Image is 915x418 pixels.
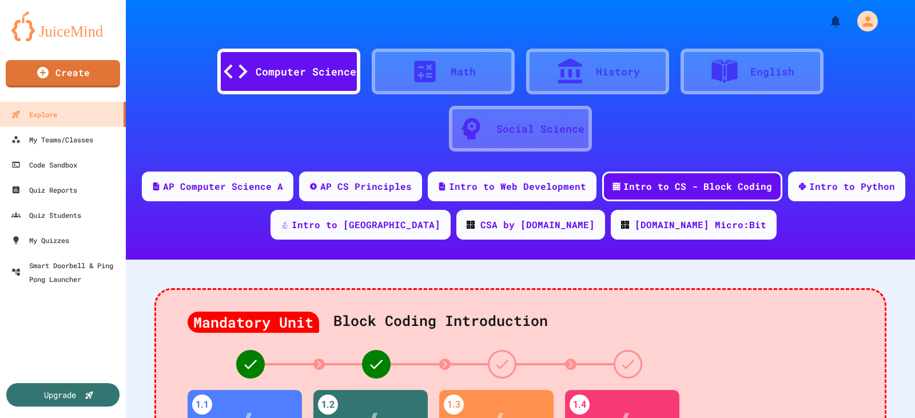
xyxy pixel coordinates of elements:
div: AP Computer Science A [163,180,283,193]
div: CSA by [DOMAIN_NAME] [480,218,595,232]
div: My Quizzes [11,233,69,247]
a: Create [6,60,120,87]
div: Quiz Students [11,208,81,222]
div: English [750,64,794,79]
div: History [596,64,640,79]
div: Intro to CS - Block Coding [623,180,772,193]
div: Intro to Python [809,180,895,193]
div: Intro to Web Development [449,180,586,193]
div: [DOMAIN_NAME] Micro:Bit [635,218,766,232]
div: 1.2 [318,395,338,415]
div: My Notifications [807,11,845,31]
div: 1.3 [444,395,464,415]
div: Code Sandbox [11,158,77,172]
img: CODE_logo_RGB.png [621,221,629,229]
div: Smart Doorbell & Ping Pong Launcher [11,258,121,286]
div: Intro to [GEOGRAPHIC_DATA] [292,218,440,232]
img: CODE_logo_RGB.png [467,221,475,229]
div: Mandatory Unit [188,312,319,333]
div: 1.4 [570,395,590,415]
div: Block Coding Introduction [188,298,853,333]
div: AP CS Principles [320,180,412,193]
div: Explore [11,108,57,121]
div: 1.1 [192,395,212,415]
div: My Account [845,8,881,34]
img: logo-orange.svg [11,11,114,41]
div: Social Science [496,121,584,137]
div: Computer Science [256,64,356,79]
div: Upgrade [44,389,76,401]
div: Math [451,64,476,79]
div: Quiz Reports [11,183,77,197]
div: My Teams/Classes [11,133,93,146]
